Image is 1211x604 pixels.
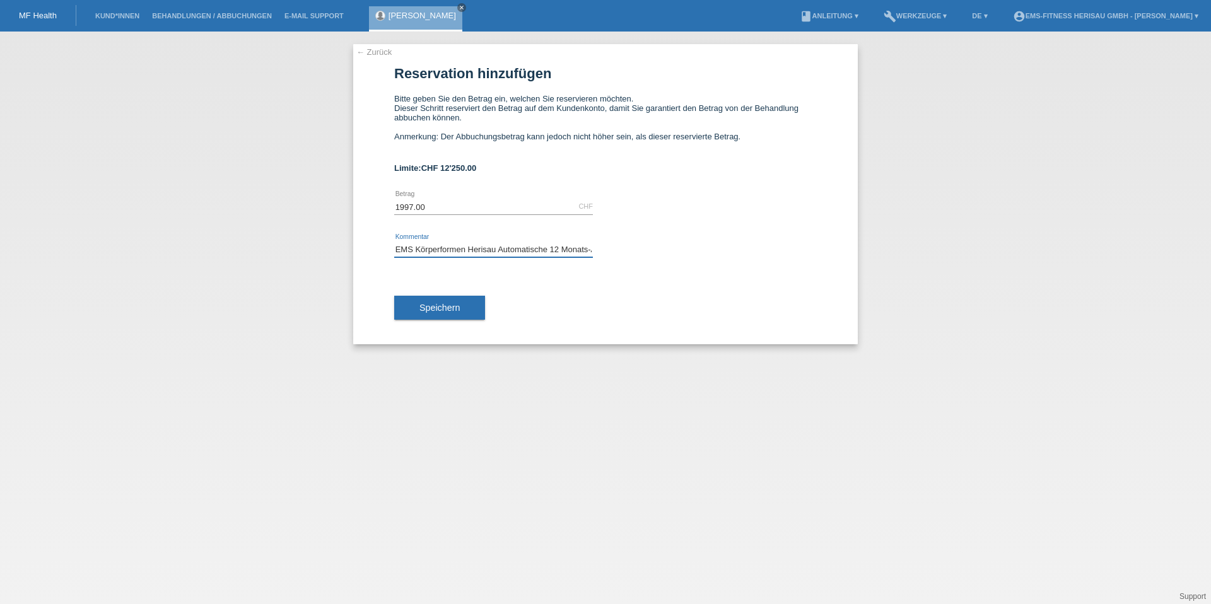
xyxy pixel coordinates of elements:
[394,163,476,173] b: Limite:
[356,47,392,57] a: ← Zurück
[578,202,593,210] div: CHF
[394,94,817,151] div: Bitte geben Sie den Betrag ein, welchen Sie reservieren möchten. Dieser Schritt reserviert den Be...
[421,163,477,173] span: CHF 12'250.00
[89,12,146,20] a: Kund*innen
[800,10,812,23] i: book
[877,12,954,20] a: buildWerkzeuge ▾
[1007,12,1205,20] a: account_circleEMS-Fitness Herisau GmbH - [PERSON_NAME] ▾
[459,4,465,11] i: close
[966,12,993,20] a: DE ▾
[457,3,466,12] a: close
[1179,592,1206,601] a: Support
[19,11,57,20] a: MF Health
[389,11,456,20] a: [PERSON_NAME]
[419,303,460,313] span: Speichern
[884,10,896,23] i: build
[278,12,350,20] a: E-Mail Support
[394,66,817,81] h1: Reservation hinzufügen
[793,12,865,20] a: bookAnleitung ▾
[394,296,485,320] button: Speichern
[1013,10,1026,23] i: account_circle
[146,12,278,20] a: Behandlungen / Abbuchungen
